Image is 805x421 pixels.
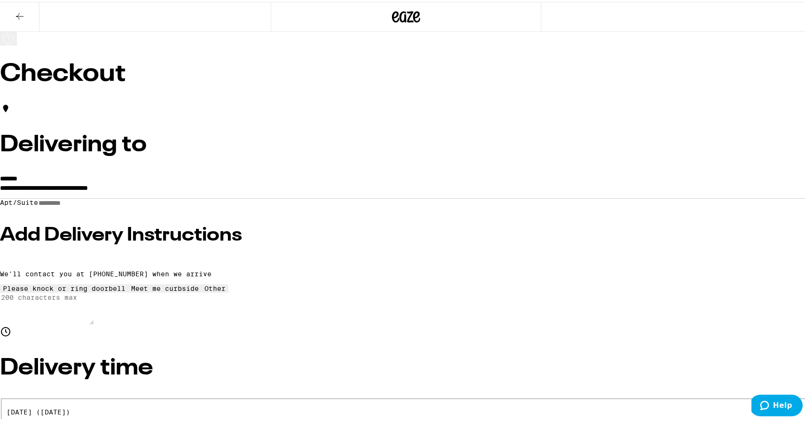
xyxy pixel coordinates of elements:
div: Meet me curbside [131,283,199,290]
iframe: Opens a widget where you can find more information [751,393,803,416]
button: Other [202,282,228,291]
div: Other [204,283,226,290]
div: Please knock or ring doorbell [3,283,125,290]
button: Meet me curbside [128,282,202,291]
